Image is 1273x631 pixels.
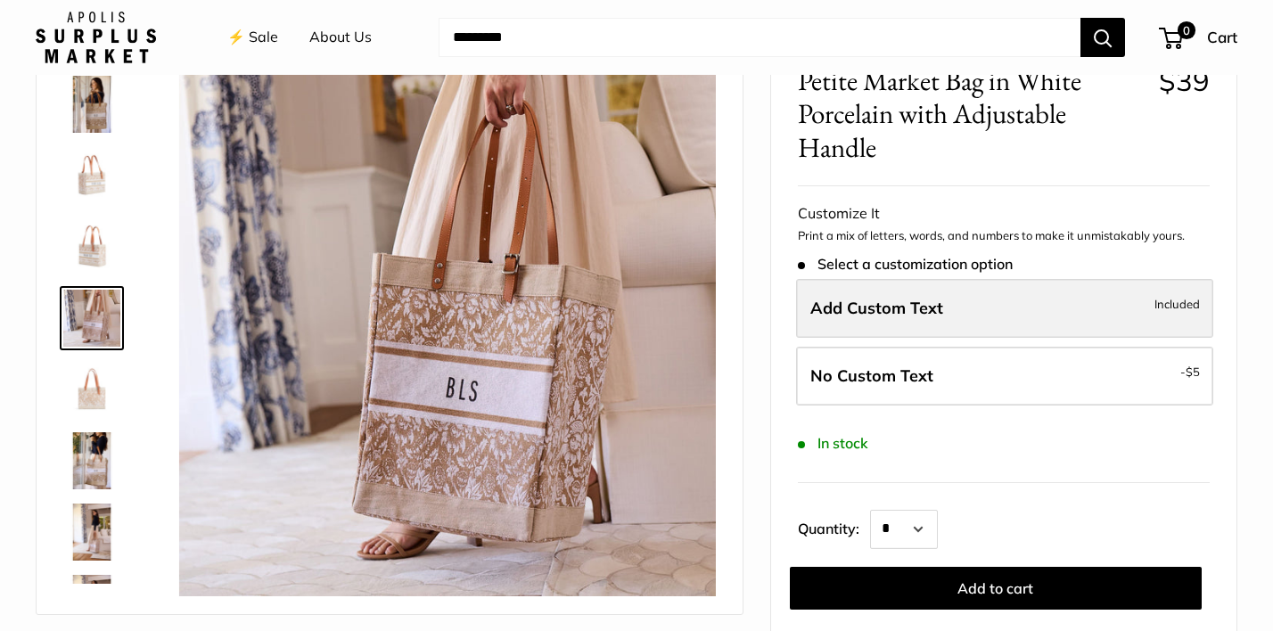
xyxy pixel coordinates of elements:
[60,72,124,136] a: description_Your new favorite carry-all
[36,12,156,63] img: Apolis: Surplus Market
[1159,63,1210,98] span: $39
[60,357,124,422] a: description_Seal of authenticity printed on the backside of every bag.
[63,147,120,204] img: description_Super soft leather handles.
[63,504,120,561] img: Petite Market Bag in White Porcelain with Adjustable Handle
[796,279,1213,338] label: Add Custom Text
[790,567,1202,610] button: Add to cart
[60,500,124,564] a: Petite Market Bag in White Porcelain with Adjustable Handle
[60,215,124,279] a: Petite Market Bag in White Porcelain with Adjustable Handle
[798,227,1210,245] p: Print a mix of letters, words, and numbers to make it unmistakably yours.
[60,286,124,350] a: Petite Market Bag in White Porcelain with Adjustable Handle
[1178,21,1195,39] span: 0
[60,143,124,208] a: description_Super soft leather handles.
[798,435,868,452] span: In stock
[1186,365,1200,379] span: $5
[63,290,120,347] img: Petite Market Bag in White Porcelain with Adjustable Handle
[1154,293,1200,315] span: Included
[63,361,120,418] img: description_Seal of authenticity printed on the backside of every bag.
[1080,18,1125,57] button: Search
[1161,23,1237,52] a: 0 Cart
[63,76,120,133] img: description_Your new favorite carry-all
[60,429,124,493] a: Petite Market Bag in White Porcelain with Adjustable Handle
[63,432,120,489] img: Petite Market Bag in White Porcelain with Adjustable Handle
[227,24,278,51] a: ⚡️ Sale
[179,60,716,596] img: Petite Market Bag in White Porcelain with Adjustable Handle
[63,218,120,275] img: Petite Market Bag in White Porcelain with Adjustable Handle
[798,201,1210,227] div: Customize It
[1180,361,1200,382] span: -
[439,18,1080,57] input: Search...
[796,347,1213,406] label: Leave Blank
[309,24,372,51] a: About Us
[798,256,1013,273] span: Select a customization option
[798,504,870,549] label: Quantity:
[1207,28,1237,46] span: Cart
[810,365,933,386] span: No Custom Text
[798,64,1146,164] span: Petite Market Bag in White Porcelain with Adjustable Handle
[810,298,943,318] span: Add Custom Text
